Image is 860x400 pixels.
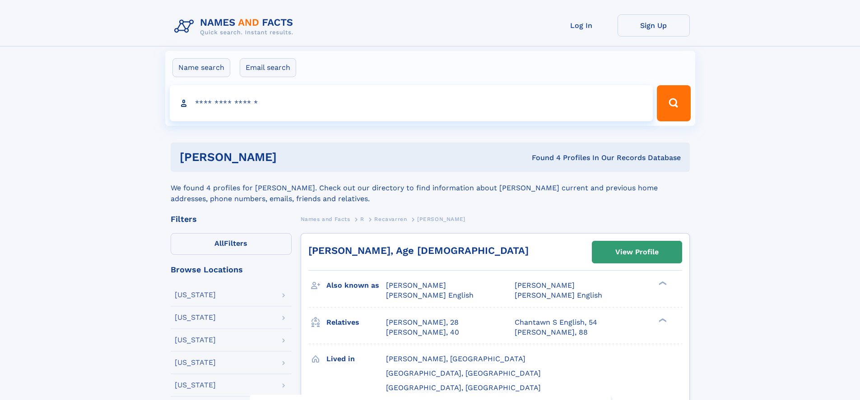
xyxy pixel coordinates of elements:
[386,369,541,377] span: [GEOGRAPHIC_DATA], [GEOGRAPHIC_DATA]
[175,291,216,299] div: [US_STATE]
[326,351,386,367] h3: Lived in
[360,213,364,225] a: R
[374,216,407,222] span: Recavarren
[657,85,690,121] button: Search Button
[180,152,404,163] h1: [PERSON_NAME]
[175,336,216,344] div: [US_STATE]
[326,278,386,293] h3: Also known as
[386,281,446,290] span: [PERSON_NAME]
[171,233,292,255] label: Filters
[175,314,216,321] div: [US_STATE]
[656,317,667,323] div: ❯
[386,383,541,392] span: [GEOGRAPHIC_DATA], [GEOGRAPHIC_DATA]
[171,172,690,204] div: We found 4 profiles for [PERSON_NAME]. Check out our directory to find information about [PERSON_...
[170,85,653,121] input: search input
[386,291,474,299] span: [PERSON_NAME] English
[171,266,292,274] div: Browse Locations
[618,14,690,37] a: Sign Up
[360,216,364,222] span: R
[386,327,459,337] a: [PERSON_NAME], 40
[615,242,659,262] div: View Profile
[172,58,230,77] label: Name search
[592,241,682,263] a: View Profile
[240,58,296,77] label: Email search
[545,14,618,37] a: Log In
[515,281,575,290] span: [PERSON_NAME]
[404,153,681,163] div: Found 4 Profiles In Our Records Database
[326,315,386,330] h3: Relatives
[374,213,407,225] a: Recavarren
[301,213,350,225] a: Names and Facts
[515,291,602,299] span: [PERSON_NAME] English
[171,14,301,39] img: Logo Names and Facts
[175,382,216,389] div: [US_STATE]
[386,354,525,363] span: [PERSON_NAME], [GEOGRAPHIC_DATA]
[417,216,465,222] span: [PERSON_NAME]
[171,215,292,223] div: Filters
[515,317,597,327] a: Chantawn S English, 54
[175,359,216,366] div: [US_STATE]
[214,239,224,248] span: All
[386,317,459,327] a: [PERSON_NAME], 28
[656,280,667,286] div: ❯
[308,245,529,256] a: [PERSON_NAME], Age [DEMOGRAPHIC_DATA]
[515,327,588,337] a: [PERSON_NAME], 88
